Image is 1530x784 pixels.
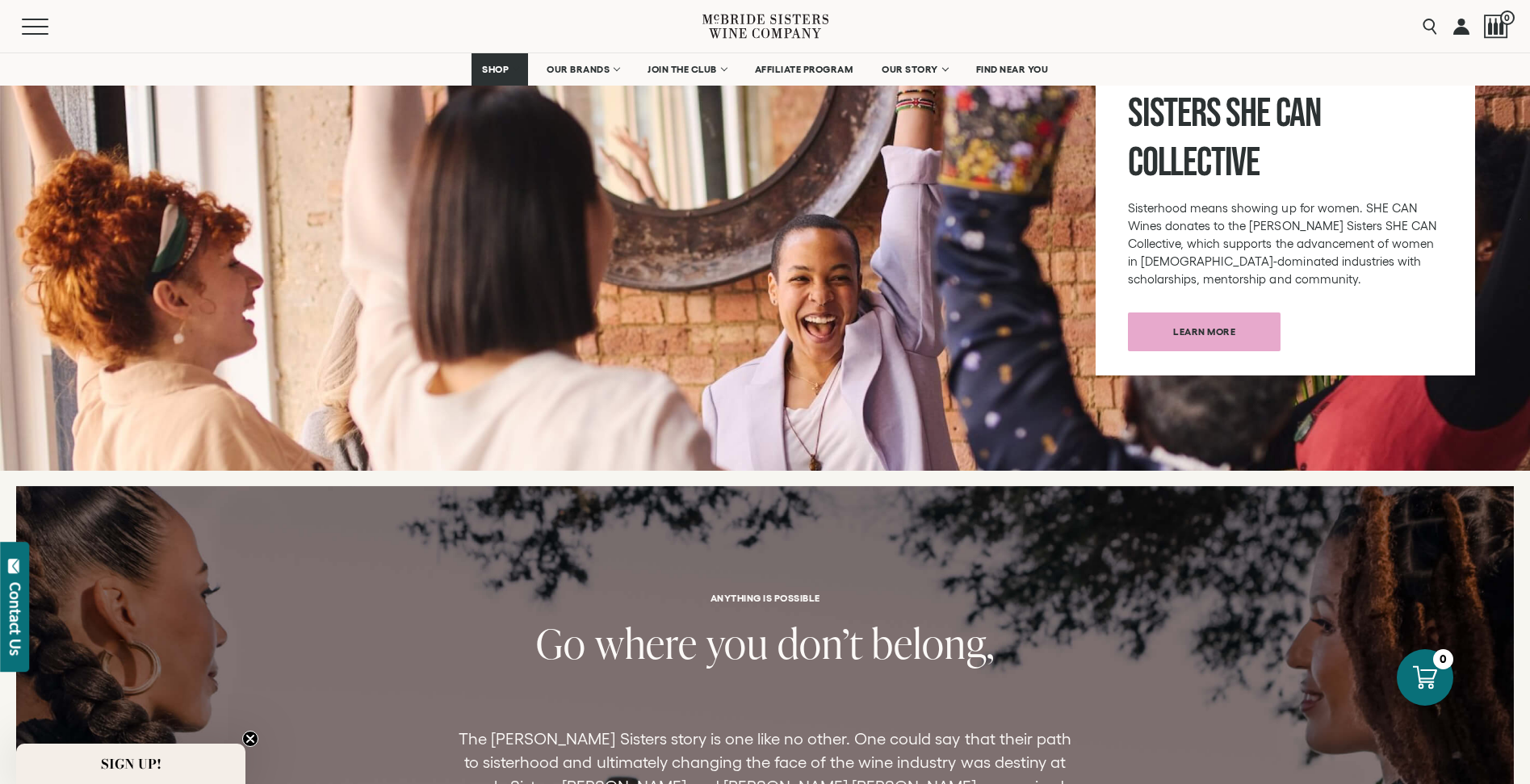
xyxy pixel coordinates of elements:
span: SIGN UP! [101,754,161,774]
a: SHOP [472,53,528,86]
span: OUR BRANDS [547,64,610,75]
p: Sisterhood means showing up for women. SHE CAN Wines donates to the [PERSON_NAME] Sisters SHE CAN... [1128,199,1443,288]
span: Collective [1128,139,1260,187]
a: OUR BRANDS [536,53,629,86]
span: AFFILIATE PROGRAM [755,64,853,75]
span: belong, [872,615,995,671]
span: FIND NEAR YOU [976,64,1049,75]
span: Sisters [1128,90,1221,138]
span: OUR STORY [882,64,938,75]
a: Learn more [1128,312,1281,351]
span: 0 [1500,10,1515,25]
span: where [595,615,698,671]
div: SIGN UP!Close teaser [16,744,245,784]
a: JOIN THE CLUB [637,53,736,86]
span: Go [536,615,586,671]
a: AFFILIATE PROGRAM [744,53,864,86]
a: OUR STORY [871,53,958,86]
span: Learn more [1145,316,1264,347]
button: Mobile Menu Trigger [22,19,80,35]
h6: ANYTHING IS POSSIBLE [711,593,820,603]
span: you [706,615,769,671]
span: don’t [778,615,863,671]
div: Contact Us [7,582,23,656]
span: SHOP [482,64,509,75]
button: Close teaser [242,731,258,747]
a: FIND NEAR YOU [966,53,1059,86]
span: JOIN THE CLUB [648,64,717,75]
div: 0 [1433,649,1453,669]
span: CAN [1276,90,1321,138]
span: SHE [1226,90,1269,138]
